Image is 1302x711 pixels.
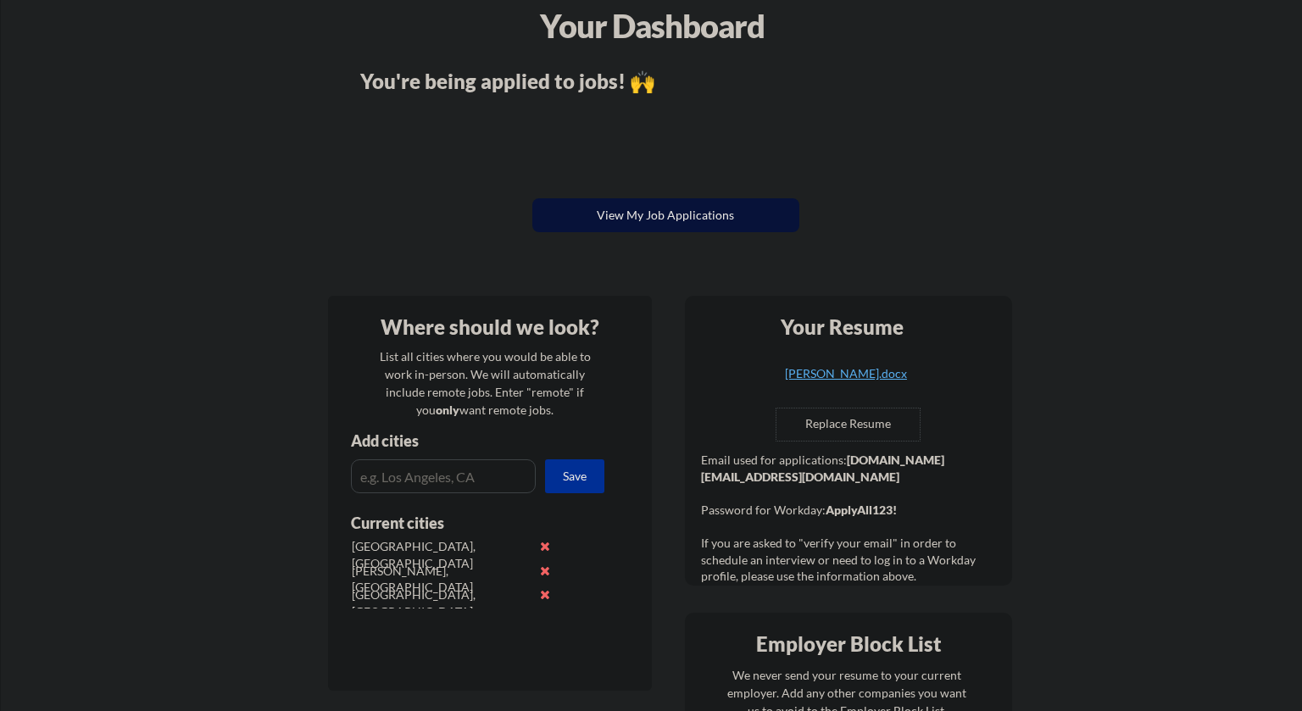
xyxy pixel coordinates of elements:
[332,317,648,337] div: Where should we look?
[745,368,947,380] div: [PERSON_NAME].docx
[826,503,897,517] strong: ApplyAll123!
[352,538,531,571] div: [GEOGRAPHIC_DATA], [GEOGRAPHIC_DATA]
[692,634,1007,654] div: Employer Block List
[2,2,1302,50] div: Your Dashboard
[759,317,926,337] div: Your Resume
[352,586,531,619] div: [GEOGRAPHIC_DATA], [GEOGRAPHIC_DATA]
[351,515,586,530] div: Current cities
[360,71,971,92] div: You're being applied to jobs! 🙌
[351,459,536,493] input: e.g. Los Angeles, CA
[351,433,609,448] div: Add cities
[369,347,602,419] div: List all cities where you would be able to work in-person. We will automatically include remote j...
[701,452,1000,585] div: Email used for applications: Password for Workday: If you are asked to "verify your email" in ord...
[745,368,947,394] a: [PERSON_NAME].docx
[352,563,531,596] div: [PERSON_NAME], [GEOGRAPHIC_DATA]
[436,403,459,417] strong: only
[532,198,799,232] button: View My Job Applications
[545,459,604,493] button: Save
[701,453,944,484] strong: [DOMAIN_NAME][EMAIL_ADDRESS][DOMAIN_NAME]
